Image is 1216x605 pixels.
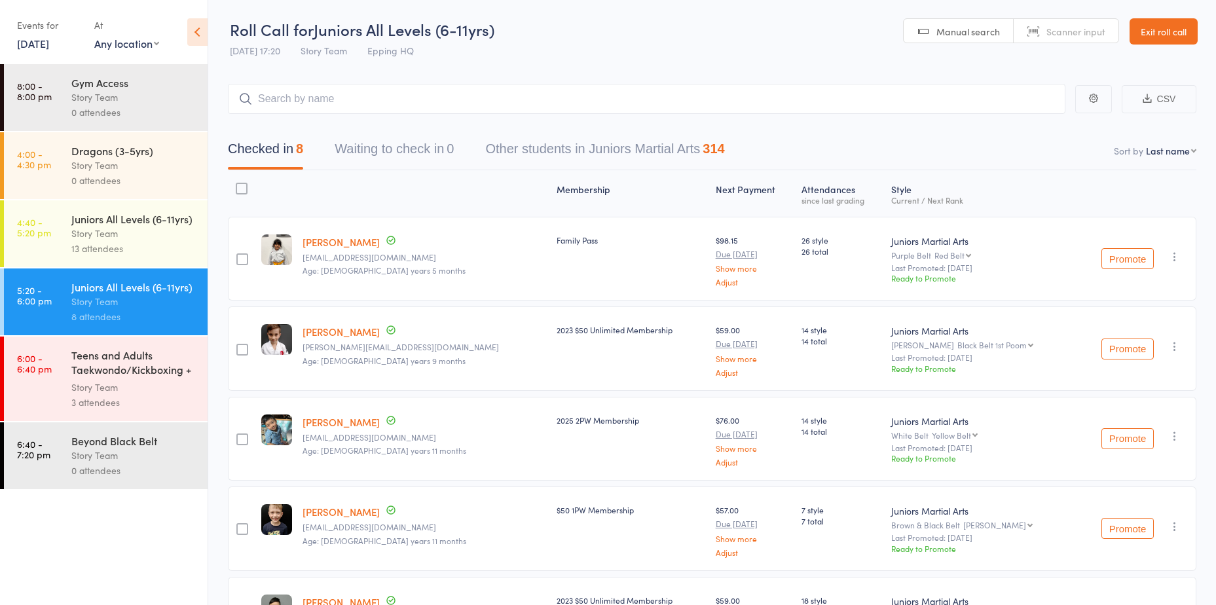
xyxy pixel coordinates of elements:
small: Last Promoted: [DATE] [891,263,1068,272]
img: image1723536729.png [261,234,292,265]
a: 4:40 -5:20 pmJuniors All Levels (6-11yrs)Story Team13 attendees [4,200,208,267]
div: since last grading [801,196,881,204]
div: Dragons (3-5yrs) [71,143,196,158]
a: Show more [716,534,791,543]
img: image1648015065.png [261,324,292,355]
img: image1754459891.png [261,414,292,445]
span: Epping HQ [367,44,414,57]
div: 314 [703,141,724,156]
div: Story Team [71,158,196,173]
small: Due [DATE] [716,339,791,348]
span: Manual search [936,25,1000,38]
div: 0 attendees [71,105,196,120]
a: 5:20 -6:00 pmJuniors All Levels (6-11yrs)Story Team8 attendees [4,268,208,335]
a: [DATE] [17,36,49,50]
span: 7 total [801,515,881,526]
div: Events for [17,14,81,36]
span: Age: [DEMOGRAPHIC_DATA] years 5 months [303,265,466,276]
span: 14 total [801,426,881,437]
div: Family Pass [557,234,705,246]
span: 26 total [801,246,881,257]
div: Brown & Black Belt [891,521,1068,529]
div: Ready to Promote [891,272,1068,284]
button: Promote [1101,248,1154,269]
div: Ready to Promote [891,363,1068,374]
div: $57.00 [716,504,791,556]
div: Current / Next Rank [891,196,1068,204]
a: [PERSON_NAME] [303,325,380,339]
a: Adjust [716,368,791,376]
div: Juniors Martial Arts [891,234,1068,247]
time: 6:00 - 6:40 pm [17,353,52,374]
input: Search by name [228,84,1065,114]
a: 8:00 -8:00 pmGym AccessStory Team0 attendees [4,64,208,131]
div: Style [886,176,1073,211]
div: 0 [447,141,454,156]
div: Membership [551,176,710,211]
time: 5:20 - 6:00 pm [17,285,52,306]
div: White Belt [891,431,1068,439]
small: Amber.alam@gmail.com [303,253,546,262]
small: Last Promoted: [DATE] [891,533,1068,542]
span: Story Team [301,44,347,57]
div: Gym Access [71,75,196,90]
a: [PERSON_NAME] [303,505,380,519]
a: Show more [716,444,791,452]
a: 4:00 -4:30 pmDragons (3-5yrs)Story Team0 attendees [4,132,208,199]
div: Yellow Belt [932,431,971,439]
div: $59.00 [716,324,791,376]
a: Adjust [716,548,791,557]
span: 26 style [801,234,881,246]
time: 4:00 - 4:30 pm [17,149,51,170]
button: CSV [1122,85,1196,113]
div: 3 attendees [71,395,196,410]
div: $76.00 [716,414,791,466]
a: Show more [716,264,791,272]
span: Age: [DEMOGRAPHIC_DATA] years 11 months [303,535,466,546]
img: image1665788796.png [261,504,292,535]
span: 14 style [801,324,881,335]
a: Adjust [716,278,791,286]
div: 8 [296,141,303,156]
button: Promote [1101,428,1154,449]
div: Story Team [71,448,196,463]
a: 6:40 -7:20 pmBeyond Black BeltStory Team0 attendees [4,422,208,489]
button: Promote [1101,518,1154,539]
small: Last Promoted: [DATE] [891,353,1068,362]
small: diana-rizzo@hotmail.com [303,342,546,352]
div: Juniors All Levels (6-11yrs) [71,211,196,226]
time: 4:40 - 5:20 pm [17,217,51,238]
div: 8 attendees [71,309,196,324]
a: [PERSON_NAME] [303,235,380,249]
div: Ready to Promote [891,543,1068,554]
small: Due [DATE] [716,519,791,528]
div: [PERSON_NAME] [963,521,1026,529]
a: 6:00 -6:40 pmTeens and Adults Taekwondo/Kickboxing + Family Cla...Story Team3 attendees [4,337,208,421]
div: Any location [94,36,159,50]
div: Juniors Martial Arts [891,414,1068,428]
time: 6:40 - 7:20 pm [17,439,50,460]
div: Story Team [71,90,196,105]
a: Adjust [716,458,791,466]
div: Juniors Martial Arts [891,504,1068,517]
span: Scanner input [1046,25,1105,38]
small: lienphan242@gmail.com [303,433,546,442]
small: Missmellyd7@gmail.com [303,522,546,532]
span: 14 total [801,335,881,346]
button: Promote [1101,339,1154,359]
div: Beyond Black Belt [71,433,196,448]
small: Due [DATE] [716,249,791,259]
div: Story Team [71,380,196,395]
small: Due [DATE] [716,430,791,439]
div: Black Belt 1st Poom [957,340,1027,349]
div: [PERSON_NAME] [891,340,1068,349]
div: 2025 2PW Membership [557,414,705,426]
button: Other students in Juniors Martial Arts314 [485,135,724,170]
div: Juniors All Levels (6-11yrs) [71,280,196,294]
button: Waiting to check in0 [335,135,454,170]
div: Story Team [71,226,196,241]
time: 8:00 - 8:00 pm [17,81,52,101]
span: 14 style [801,414,881,426]
div: Atten­dances [796,176,886,211]
div: Juniors Martial Arts [891,324,1068,337]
